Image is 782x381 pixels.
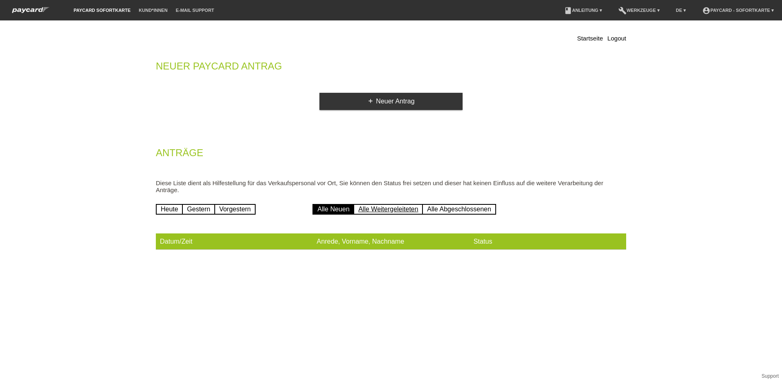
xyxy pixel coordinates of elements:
a: addNeuer Antrag [319,93,463,110]
h2: Anträge [156,149,626,161]
a: paycard Sofortkarte [8,9,53,16]
a: bookAnleitung ▾ [560,8,606,13]
a: Alle Weitergeleiteten [353,204,423,215]
p: Diese Liste dient als Hilfestellung für das Verkaufspersonal vor Ort, Sie können den Status frei ... [156,179,626,193]
a: Support [762,373,779,379]
a: DE ▾ [672,8,690,13]
a: Logout [607,35,626,42]
th: Status [470,233,626,250]
a: buildWerkzeuge ▾ [614,8,664,13]
h2: Neuer Paycard Antrag [156,62,626,74]
img: paycard Sofortkarte [8,6,53,14]
a: Alle Neuen [312,204,354,215]
a: Gestern [182,204,215,215]
th: Anrede, Vorname, Nachname [312,233,469,250]
a: Heute [156,204,183,215]
a: paycard Sofortkarte [70,8,135,13]
i: account_circle [702,7,710,15]
a: account_circlepaycard - Sofortkarte ▾ [698,8,778,13]
i: build [618,7,627,15]
th: Datum/Zeit [156,233,312,250]
a: Startseite [577,35,603,42]
a: Kund*innen [135,8,171,13]
a: Alle Abgeschlossenen [422,204,496,215]
i: book [564,7,572,15]
a: E-Mail Support [172,8,218,13]
a: Vorgestern [214,204,256,215]
i: add [367,98,374,104]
